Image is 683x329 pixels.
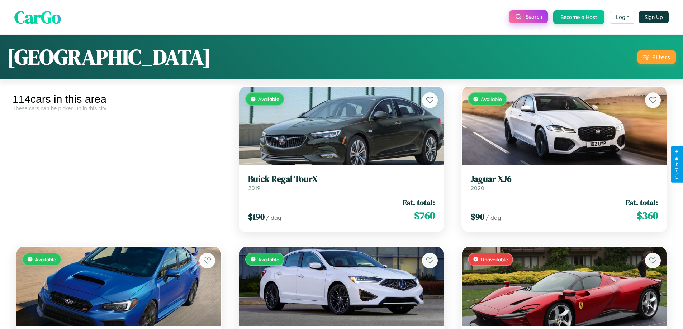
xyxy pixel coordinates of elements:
[258,96,279,102] span: Available
[553,10,604,24] button: Become a Host
[526,14,542,20] span: Search
[509,10,548,23] button: Search
[626,197,658,208] span: Est. total:
[471,211,484,223] span: $ 90
[248,174,435,184] h3: Buick Regal TourX
[610,11,635,24] button: Login
[35,256,56,262] span: Available
[248,184,260,192] span: 2019
[414,208,435,223] span: $ 760
[7,42,211,72] h1: [GEOGRAPHIC_DATA]
[471,184,484,192] span: 2020
[639,11,669,23] button: Sign Up
[637,208,658,223] span: $ 360
[481,256,508,262] span: Unavailable
[471,174,658,184] h3: Jaguar XJ6
[481,96,502,102] span: Available
[13,105,225,111] div: These cars can be picked up in this city.
[652,53,670,61] div: Filters
[258,256,279,262] span: Available
[486,214,501,221] span: / day
[14,5,61,29] span: CarGo
[266,214,281,221] span: / day
[471,174,658,192] a: Jaguar XJ62020
[637,50,676,64] button: Filters
[248,174,435,192] a: Buick Regal TourX2019
[248,211,265,223] span: $ 190
[403,197,435,208] span: Est. total:
[13,93,225,105] div: 114 cars in this area
[674,150,679,179] div: Give Feedback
